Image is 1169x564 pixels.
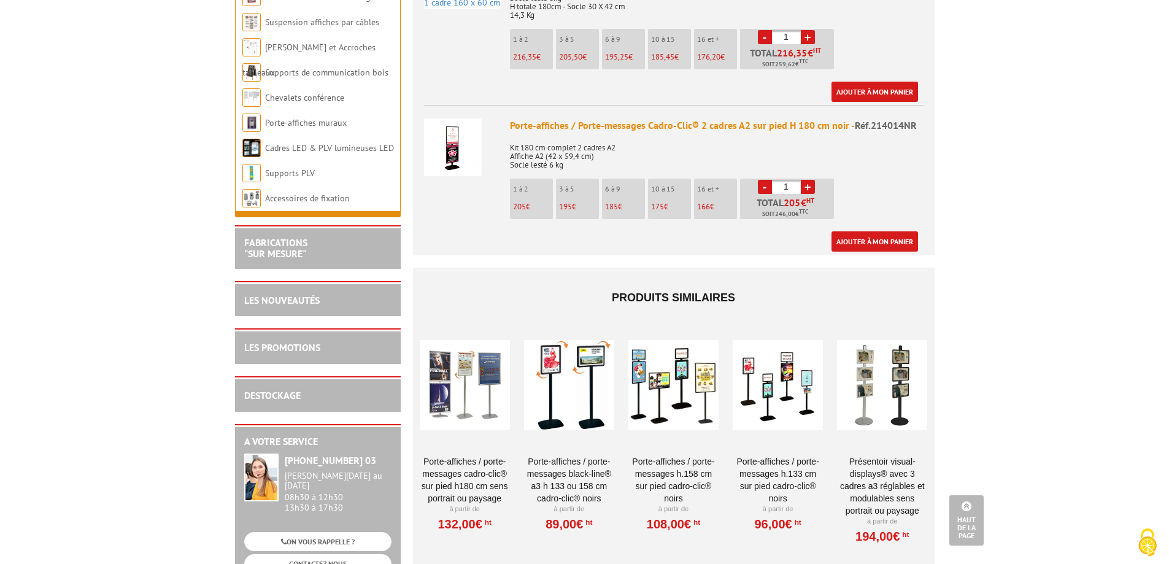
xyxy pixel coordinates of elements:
[806,196,814,205] sup: HT
[697,185,737,193] p: 16 et +
[831,82,918,102] a: Ajouter à mon panier
[244,454,279,501] img: widget-service.jpg
[651,185,691,193] p: 10 à 15
[424,118,482,176] img: Porte-affiches / Porte-messages Cadro-Clic® 2 cadres A2 sur pied H 180 cm noir
[837,517,927,527] p: À partir de
[801,180,815,194] a: +
[265,168,315,179] a: Supports PLV
[420,504,510,514] p: À partir de
[242,42,376,78] a: [PERSON_NAME] et Accroches tableaux
[524,504,614,514] p: À partir de
[777,48,808,58] span: 216,35
[513,52,536,62] span: 216,35
[733,504,823,514] p: À partir de
[605,35,645,44] p: 6 à 9
[651,203,691,211] p: €
[758,30,772,44] a: -
[265,142,394,153] a: Cadres LED & PLV lumineuses LED
[808,48,813,58] span: €
[605,185,645,193] p: 6 à 9
[743,48,834,69] p: Total
[513,35,553,44] p: 1 à 2
[559,201,572,212] span: 195
[1126,522,1169,564] button: Cookies (fenêtre modale)
[837,455,927,517] a: Présentoir Visual-Displays® avec 3 cadres A3 réglables et modulables sens portrait ou paysage
[242,88,261,107] img: Chevalets conférence
[697,35,737,44] p: 16 et +
[651,53,691,61] p: €
[265,92,344,103] a: Chevalets conférence
[482,518,492,527] sup: HT
[758,180,772,194] a: -
[242,164,261,182] img: Supports PLV
[265,17,379,28] a: Suspension affiches par câbles
[244,236,307,260] a: FABRICATIONS"Sur Mesure"
[510,118,924,133] div: Porte-affiches / Porte-messages Cadro-Clic® 2 cadres A2 sur pied H 180 cm noir -
[265,67,388,78] a: Supports de communication bois
[524,455,614,504] a: Porte-affiches / Porte-messages Black-Line® A3 H 133 ou 158 cm Cadro-Clic® noirs
[244,436,392,447] h2: A votre service
[855,119,917,131] span: Réf.214014NR
[513,201,526,212] span: 205
[605,203,645,211] p: €
[697,201,710,212] span: 166
[285,471,392,492] div: [PERSON_NAME][DATE] au [DATE]
[792,518,801,527] sup: HT
[697,52,720,62] span: 176,20
[799,58,808,64] sup: TTC
[244,294,320,306] a: LES NOUVEAUTÉS
[242,38,261,56] img: Cimaises et Accroches tableaux
[647,520,700,528] a: 108,00€HT
[285,471,392,513] div: 08h30 à 12h30 13h30 à 17h30
[651,201,664,212] span: 175
[546,520,592,528] a: 89,00€HT
[801,198,806,207] span: €
[775,209,795,219] span: 246,00
[900,530,909,539] sup: HT
[612,292,735,304] span: Produits similaires
[697,203,737,211] p: €
[949,495,984,546] a: Haut de la page
[784,198,801,207] span: 205
[513,53,553,61] p: €
[242,189,261,207] img: Accessoires de fixation
[651,35,691,44] p: 10 à 15
[285,454,376,466] strong: [PHONE_NUMBER] 03
[855,533,909,540] a: 194,00€HT
[628,455,719,504] a: Porte-affiches / Porte-messages H.158 cm sur pied Cadro-Clic® NOIRS
[1132,527,1163,558] img: Cookies (fenêtre modale)
[244,389,301,401] a: DESTOCKAGE
[813,46,821,55] sup: HT
[242,114,261,132] img: Porte-affiches muraux
[559,203,599,211] p: €
[754,520,801,528] a: 96,00€HT
[438,520,491,528] a: 132,00€HT
[775,60,795,69] span: 259,62
[244,341,320,353] a: LES PROMOTIONS
[242,139,261,157] img: Cadres LED & PLV lumineuses LED
[605,52,628,62] span: 195,25
[733,455,823,504] a: Porte-affiches / Porte-messages H.133 cm sur pied Cadro-Clic® NOIRS
[242,13,261,31] img: Suspension affiches par câbles
[799,208,808,215] sup: TTC
[831,231,918,252] a: Ajouter à mon panier
[510,135,924,169] p: Kit 180 cm complet 2 cadres A2 Affiche A2 (42 x 59,4 cm) Socle lesté 6 kg
[605,53,645,61] p: €
[583,518,592,527] sup: HT
[265,193,350,204] a: Accessoires de fixation
[691,518,700,527] sup: HT
[559,35,599,44] p: 3 à 5
[513,185,553,193] p: 1 à 2
[697,53,737,61] p: €
[559,185,599,193] p: 3 à 5
[651,52,674,62] span: 185,45
[265,117,347,128] a: Porte-affiches muraux
[762,209,808,219] span: Soit €
[513,203,553,211] p: €
[420,455,510,504] a: Porte-affiches / Porte-messages Cadro-Clic® sur pied H180 cm sens portrait ou paysage
[743,198,834,219] p: Total
[628,504,719,514] p: À partir de
[559,52,582,62] span: 205,50
[801,30,815,44] a: +
[605,201,618,212] span: 185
